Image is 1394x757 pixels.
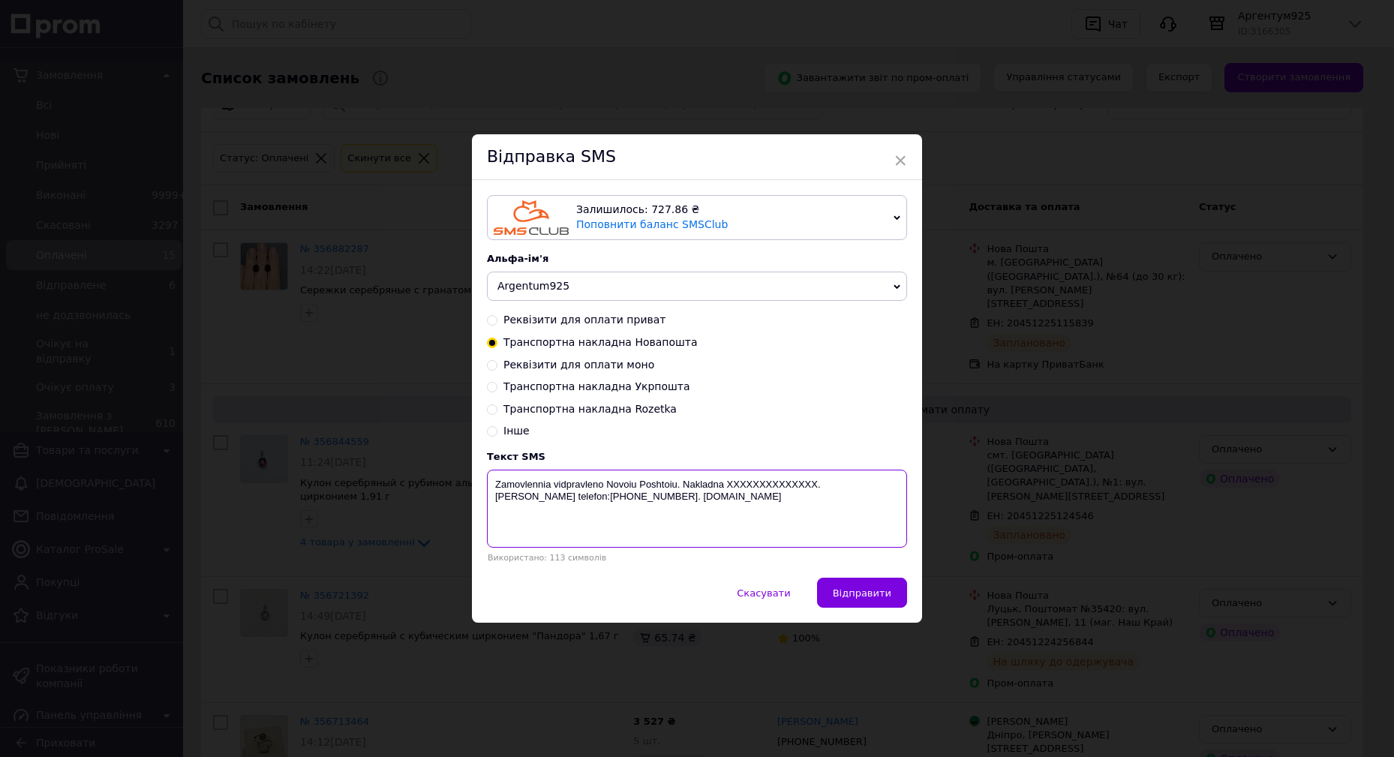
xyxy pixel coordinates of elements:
[503,425,530,437] span: Інше
[503,336,698,348] span: Транспортна накладна Новапошта
[737,587,790,599] span: Скасувати
[487,553,907,563] div: Використано: 113 символів
[497,280,569,292] span: Argentum925
[576,218,728,230] a: Поповнити баланс SMSClub
[472,134,922,180] div: Відправка SMS
[503,403,677,415] span: Транспортна накладна Rozetka
[487,470,907,548] textarea: Zamovlennia vidpravleno Novoiu Poshtoiu. Nakladna XXXXXXXXXXXXXX. [PERSON_NAME] telefon:[PHONE_NU...
[817,578,907,608] button: Відправити
[894,148,907,173] span: ×
[503,380,690,392] span: Транспортна накладна Укрпошта
[503,314,665,326] span: Реквізити для оплати приват
[721,578,806,608] button: Скасувати
[503,359,654,371] span: Реквізити для оплати моно
[833,587,891,599] span: Відправити
[487,253,548,264] span: Альфа-ім'я
[487,451,907,462] div: Текст SMS
[576,203,888,218] div: Залишилось: 727.86 ₴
